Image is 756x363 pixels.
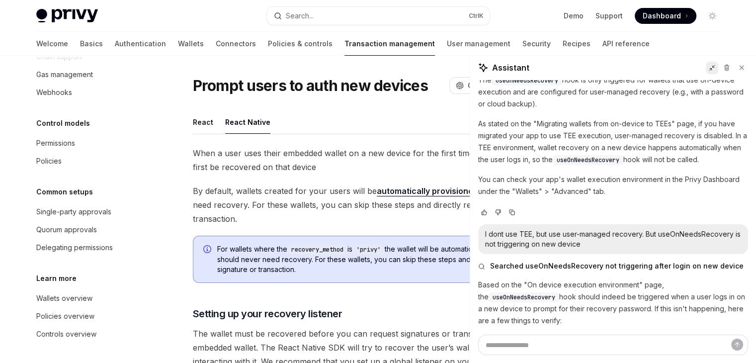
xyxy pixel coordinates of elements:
[506,207,518,217] button: Copy chat response
[193,307,342,321] span: Setting up your recovery listener
[28,325,156,343] a: Controls overview
[36,206,111,218] div: Single-party approvals
[80,32,103,56] a: Basics
[563,32,590,56] a: Recipes
[595,11,623,21] a: Support
[492,207,504,217] button: Vote that response was not good
[731,339,743,351] button: Send message
[344,32,435,56] a: Transaction management
[36,224,97,236] div: Quorum approvals
[635,8,696,24] a: Dashboard
[36,117,90,129] h5: Control models
[36,292,92,304] div: Wallets overview
[28,66,156,84] a: Gas management
[478,279,748,327] p: Based on the "On device execution environment" page, the hook should indeed be triggered when a u...
[36,137,75,149] div: Permissions
[225,110,270,134] button: React Native
[115,32,166,56] a: Authentication
[478,335,748,356] textarea: Ask a question...
[28,84,156,101] a: Webhooks
[564,11,584,21] a: Demo
[28,134,156,152] a: Permissions
[178,32,204,56] a: Wallets
[217,244,541,274] span: For wallets where the is the wallet will be automatically recovered and should never need recover...
[704,8,720,24] button: Toggle dark mode
[203,245,213,255] svg: Info
[268,32,333,56] a: Policies & controls
[36,272,77,284] h5: Learn more
[28,203,156,221] a: Single-party approvals
[602,32,650,56] a: API reference
[193,110,213,134] button: React
[28,307,156,325] a: Policies overview
[286,10,314,22] div: Search...
[36,310,94,322] div: Policies overview
[478,261,748,271] button: Searched useOnNeedsRecovery not triggering after login on new device
[28,221,156,239] a: Quorum approvals
[496,77,558,85] span: useOnNeedsRecovery
[478,207,490,217] button: Vote that response was good
[447,32,510,56] a: User management
[468,81,528,91] span: Open in ChatGPT
[36,155,62,167] div: Policies
[490,261,744,271] span: Searched useOnNeedsRecovery not triggering after login on new device
[643,11,681,21] span: Dashboard
[36,242,113,254] div: Delegating permissions
[352,245,385,255] code: 'privy'
[193,146,551,174] span: When a user uses their embedded wallet on a new device for the first time, the wallet must first ...
[449,77,534,94] button: Open in ChatGPT
[267,7,490,25] button: Search...CtrlK
[485,229,741,249] div: I dont use TEE, but use user-managed recovery. But useOnNeedsRecovery is not triggering on new de...
[557,156,619,164] span: useOnNeedsRecovery
[36,69,93,81] div: Gas management
[28,152,156,170] a: Policies
[28,239,156,257] a: Delegating permissions
[193,184,551,226] span: By default, wallets created for your users will be and should never need recovery. For these wall...
[478,74,748,110] p: The hook is only triggered for wallets that use on-device execution and are configured for user-m...
[377,186,478,196] a: automatically provisioned
[469,12,484,20] span: Ctrl K
[478,174,748,197] p: You can check your app's wallet execution environment in the Privy Dashboard under the "Wallets" ...
[36,186,93,198] h5: Common setups
[36,328,96,340] div: Controls overview
[193,77,428,94] h1: Prompt users to auth new devices
[478,118,748,166] p: As stated on the "Migrating wallets from on-device to TEEs" page, if you have migrated your app t...
[492,62,529,74] span: Assistant
[36,32,68,56] a: Welcome
[522,32,551,56] a: Security
[36,9,98,23] img: light logo
[493,293,555,301] span: useOnNeedsRecovery
[287,245,347,255] code: recovery_method
[36,87,72,98] div: Webhooks
[28,289,156,307] a: Wallets overview
[216,32,256,56] a: Connectors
